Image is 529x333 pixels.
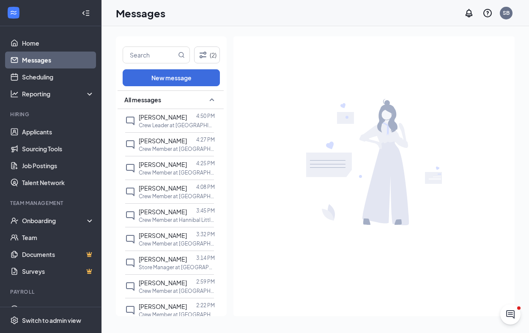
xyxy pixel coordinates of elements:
[196,160,215,167] p: 4:25 PM
[22,301,94,318] a: PayrollCrown
[139,137,187,145] span: [PERSON_NAME]
[196,207,215,214] p: 3:45 PM
[22,316,81,325] div: Switch to admin view
[196,183,215,191] p: 4:08 PM
[125,305,135,315] svg: ChatInactive
[22,52,94,68] a: Messages
[194,46,220,63] button: Filter (2)
[139,311,215,318] p: Crew Member at [GEOGRAPHIC_DATA] 1
[139,161,187,168] span: [PERSON_NAME]
[196,112,215,120] p: 4:50 PM
[10,111,93,118] div: Hiring
[22,35,94,52] a: Home
[124,96,161,104] span: All messages
[139,255,187,263] span: [PERSON_NAME]
[125,210,135,221] svg: ChatInactive
[22,68,94,85] a: Scheduling
[9,8,18,17] svg: WorkstreamLogo
[503,9,510,16] div: SB
[196,231,215,238] p: 3:32 PM
[196,136,215,143] p: 4:27 PM
[22,263,94,280] a: SurveysCrown
[198,50,208,60] svg: Filter
[82,9,90,17] svg: Collapse
[125,258,135,268] svg: ChatInactive
[10,199,93,207] div: Team Management
[139,303,187,310] span: [PERSON_NAME]
[10,316,19,325] svg: Settings
[139,208,187,216] span: [PERSON_NAME]
[139,122,215,129] p: Crew Leader at [GEOGRAPHIC_DATA] 1
[22,90,95,98] div: Reporting
[482,8,493,18] svg: QuestionInfo
[125,281,135,292] svg: ChatInactive
[139,184,187,192] span: [PERSON_NAME]
[22,229,94,246] a: Team
[10,90,19,98] svg: Analysis
[139,240,215,247] p: Crew Member at [GEOGRAPHIC_DATA] 1
[10,216,19,225] svg: UserCheck
[178,52,185,58] svg: MagnifyingGlass
[139,193,215,200] p: Crew Member at [GEOGRAPHIC_DATA] 2
[139,287,215,295] p: Crew Member at [GEOGRAPHIC_DATA] 1
[125,163,135,173] svg: ChatInactive
[196,302,215,309] p: 2:22 PM
[500,304,521,325] iframe: Intercom live chat
[22,174,94,191] a: Talent Network
[139,113,187,121] span: [PERSON_NAME]
[123,69,220,86] button: New message
[10,288,93,295] div: Payroll
[125,116,135,126] svg: ChatInactive
[125,187,135,197] svg: ChatInactive
[139,169,215,176] p: Crew Member at [GEOGRAPHIC_DATA] 1
[22,246,94,263] a: DocumentsCrown
[125,234,135,244] svg: ChatInactive
[22,157,94,174] a: Job Postings
[139,232,187,239] span: [PERSON_NAME]
[196,254,215,262] p: 3:14 PM
[196,278,215,285] p: 2:59 PM
[139,264,215,271] p: Store Manager at [GEOGRAPHIC_DATA] 1
[125,139,135,150] svg: ChatInactive
[139,216,215,224] p: Crew Member at Hannibal Little Caesars
[22,216,87,225] div: Onboarding
[139,145,215,153] p: Crew Member at [GEOGRAPHIC_DATA] 2
[464,8,474,18] svg: Notifications
[123,47,176,63] input: Search
[22,140,94,157] a: Sourcing Tools
[22,123,94,140] a: Applicants
[139,279,187,287] span: [PERSON_NAME]
[116,6,165,20] h1: Messages
[207,95,217,105] svg: SmallChevronUp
